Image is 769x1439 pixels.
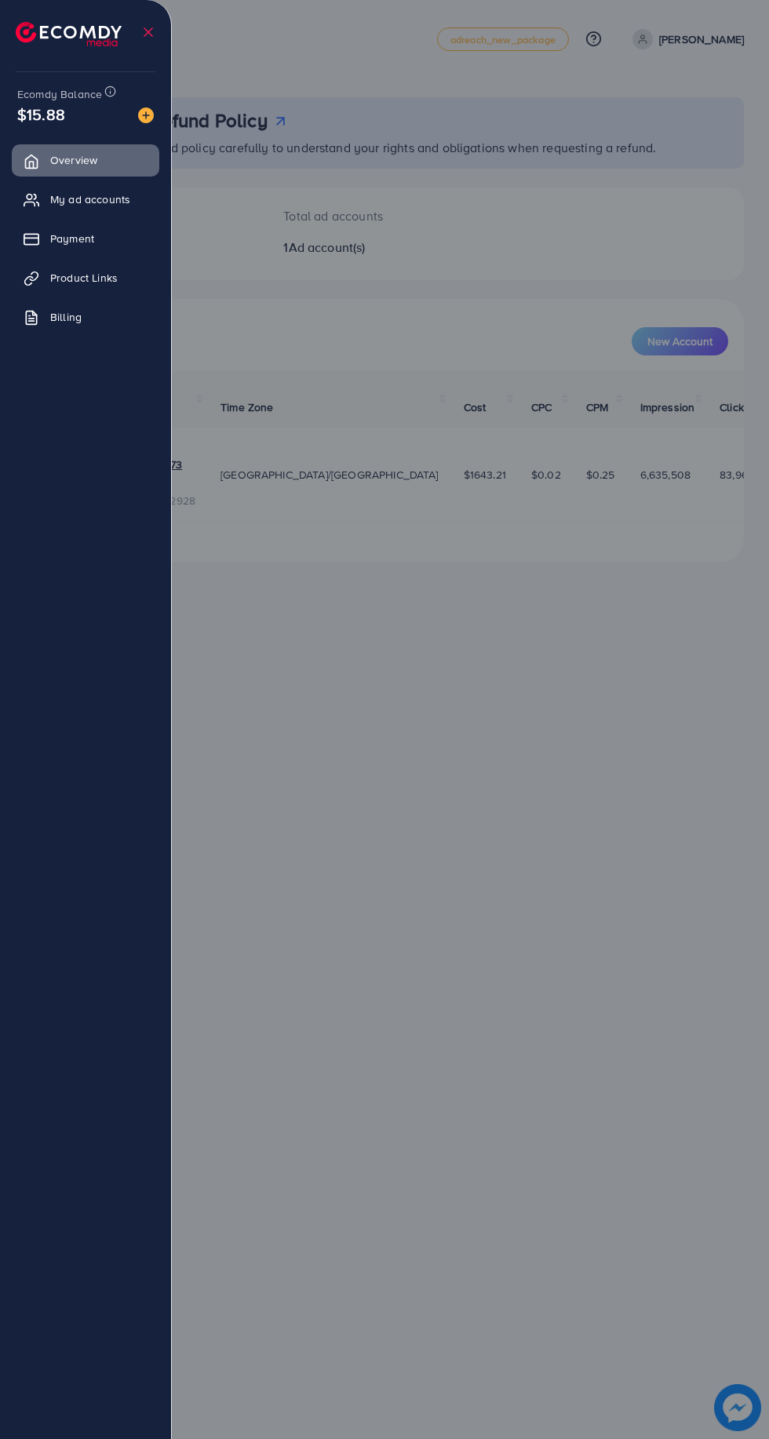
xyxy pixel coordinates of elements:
a: Payment [12,223,159,254]
span: Product Links [50,270,118,286]
a: Product Links [12,262,159,293]
span: $15.88 [17,103,65,126]
span: Billing [50,309,82,325]
img: image [138,107,154,123]
span: My ad accounts [50,191,130,207]
span: Ecomdy Balance [17,86,102,102]
a: Billing [12,301,159,333]
a: My ad accounts [12,184,159,215]
img: logo [16,22,122,46]
span: Payment [50,231,94,246]
a: Overview [12,144,159,176]
span: Overview [50,152,97,168]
